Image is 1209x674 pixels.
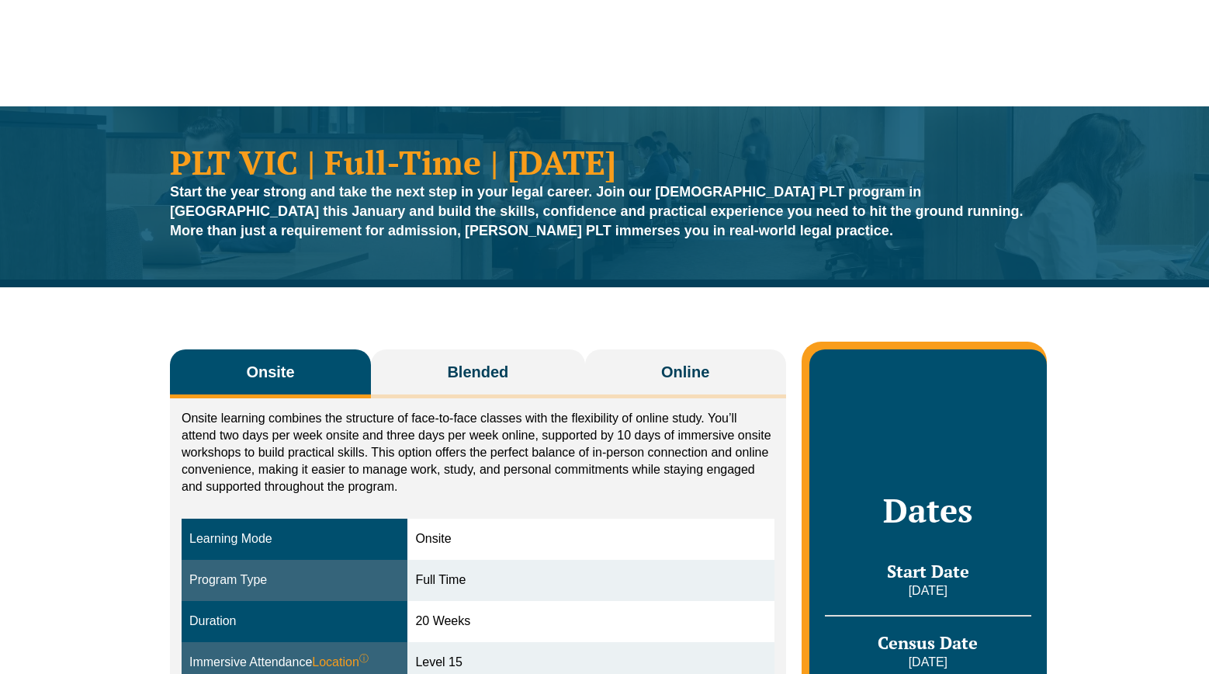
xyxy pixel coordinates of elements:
div: Immersive Attendance [189,654,400,672]
span: Census Date [878,631,978,654]
h1: PLT VIC | Full-Time | [DATE] [170,145,1039,179]
div: 20 Weeks [415,613,766,631]
div: Duration [189,613,400,631]
div: Onsite [415,530,766,548]
strong: Start the year strong and take the next step in your legal career. Join our [DEMOGRAPHIC_DATA] PL... [170,184,1024,238]
h2: Dates [825,491,1031,530]
div: Learning Mode [189,530,400,548]
sup: ⓘ [359,653,369,664]
span: Online [661,361,709,383]
span: Blended [447,361,508,383]
div: Full Time [415,572,766,589]
p: Onsite learning combines the structure of face-to-face classes with the flexibility of online stu... [182,410,774,495]
span: Start Date [887,560,969,582]
p: [DATE] [825,654,1031,671]
span: Location [312,654,369,672]
p: [DATE] [825,582,1031,599]
div: Program Type [189,572,400,589]
span: Onsite [246,361,294,383]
